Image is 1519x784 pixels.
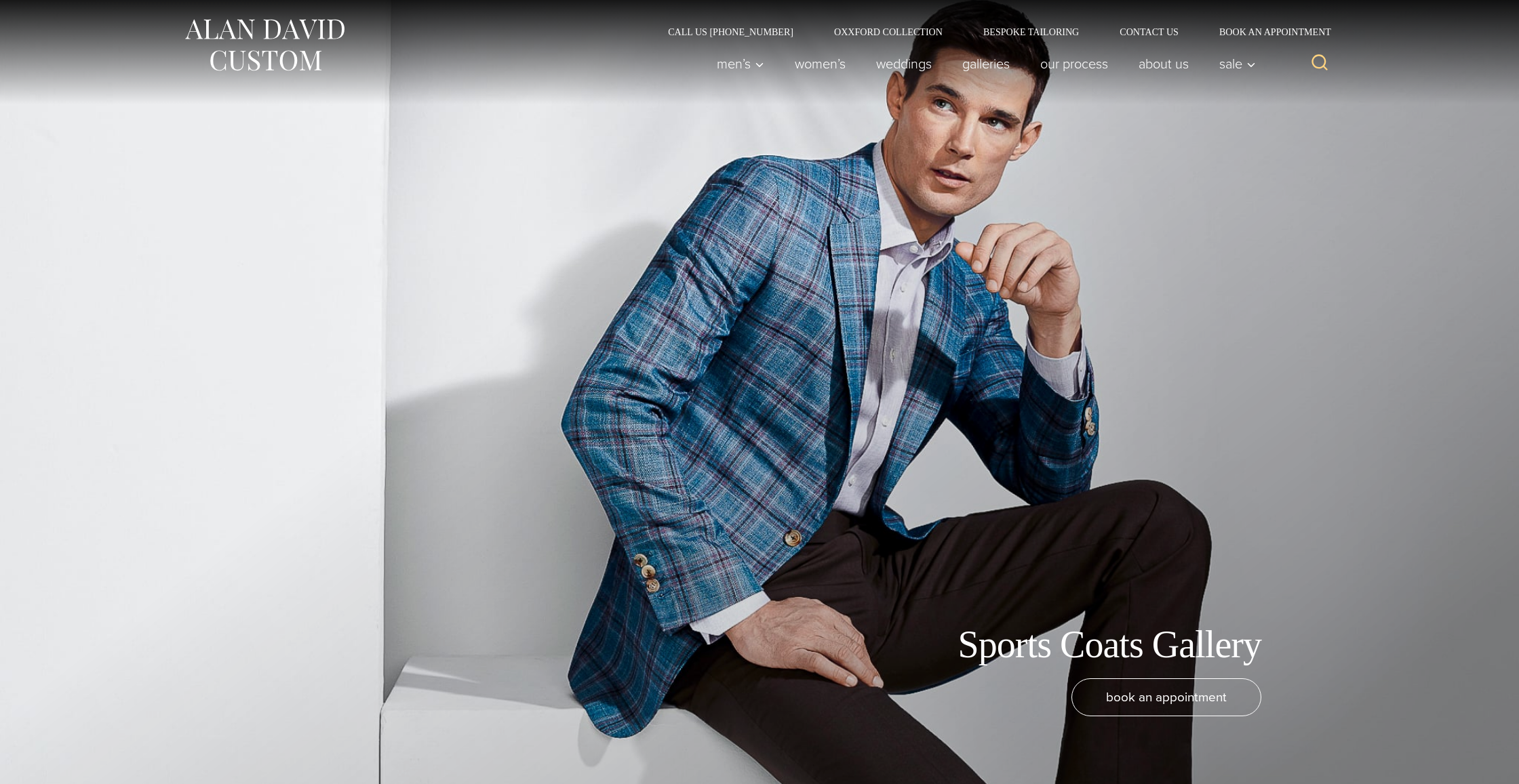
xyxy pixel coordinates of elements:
[814,27,963,37] a: Oxxford Collection
[648,27,1336,37] nav: Secondary Navigation
[780,50,861,77] a: Women’s
[702,50,1263,77] nav: Primary Navigation
[648,27,814,37] a: Call Us [PHONE_NUMBER]
[1219,57,1256,70] span: Sale
[963,27,1099,37] a: Bespoke Tailoring
[1025,50,1124,77] a: Our Process
[1099,27,1199,37] a: Contact Us
[861,50,947,77] a: weddings
[1199,27,1336,37] a: Book an Appointment
[717,57,764,70] span: Men’s
[958,622,1261,667] h1: Sports Coats Gallery
[1303,47,1336,80] button: View Search Form
[183,15,346,75] img: Alan David Custom
[947,50,1025,77] a: Galleries
[1124,50,1204,77] a: About Us
[1106,687,1227,707] span: book an appointment
[1071,678,1261,716] a: book an appointment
